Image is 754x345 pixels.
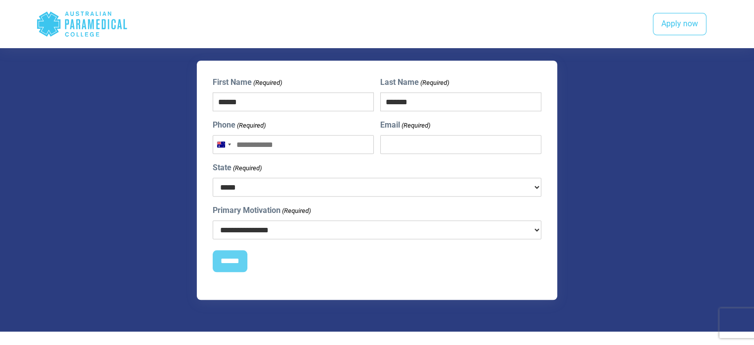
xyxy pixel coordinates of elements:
span: (Required) [420,78,450,88]
label: State [213,162,262,174]
label: Primary Motivation [213,205,311,216]
span: (Required) [236,121,266,131]
span: (Required) [232,163,262,173]
a: Apply now [653,13,706,36]
span: (Required) [252,78,282,88]
label: First Name [213,76,282,88]
label: Phone [213,119,266,131]
button: Selected country [213,136,234,153]
div: Australian Paramedical College [36,8,128,40]
span: (Required) [281,206,311,216]
label: Email [380,119,430,131]
span: (Required) [401,121,431,131]
label: Last Name [380,76,449,88]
